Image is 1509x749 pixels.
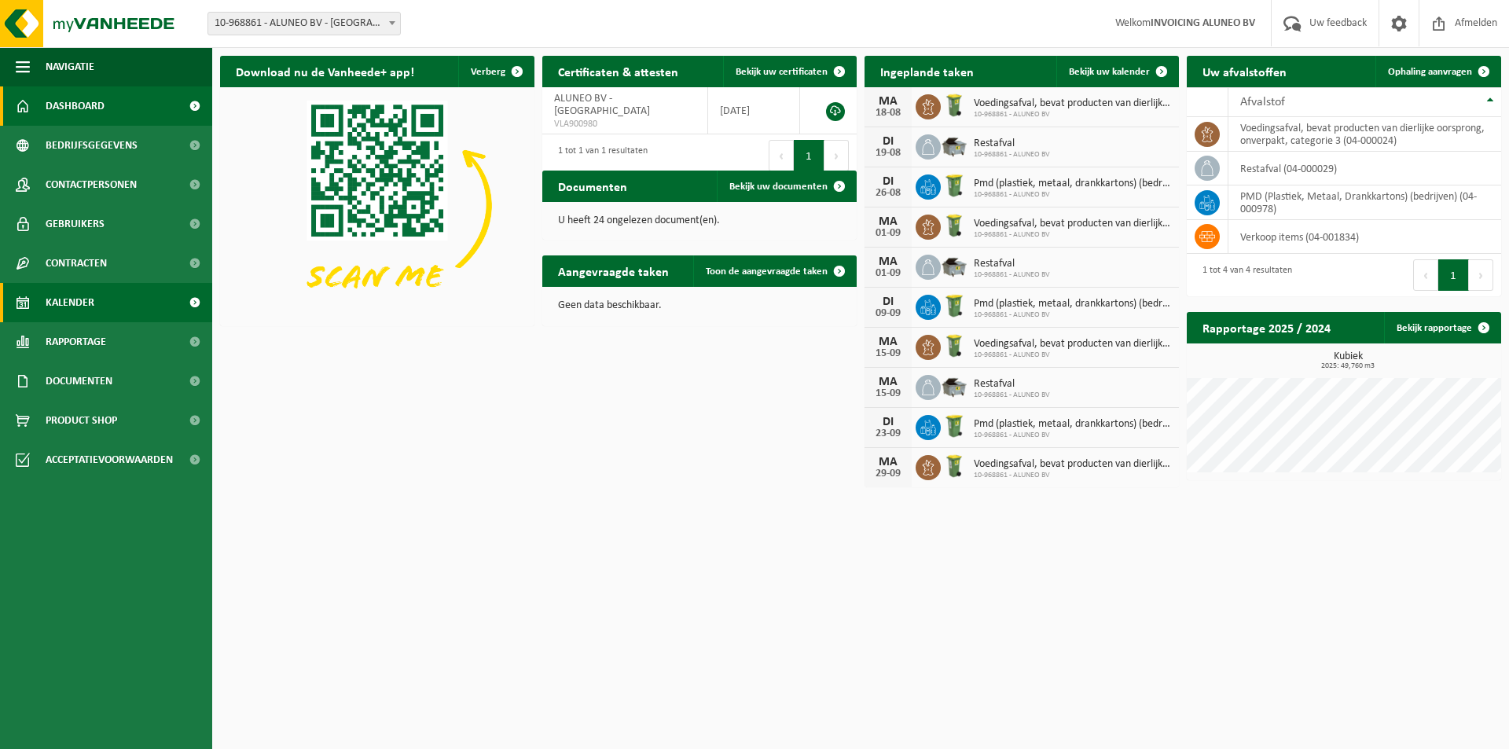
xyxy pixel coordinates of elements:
span: Navigatie [46,47,94,86]
a: Ophaling aanvragen [1375,56,1500,87]
img: WB-5000-GAL-GY-01 [941,252,967,279]
button: Next [1469,259,1493,291]
button: Verberg [458,56,533,87]
span: Voedingsafval, bevat producten van dierlijke oorsprong, onverpakt, categorie 3 [974,218,1171,230]
span: 10-968861 - ALUNEO BV [974,270,1050,280]
img: Download de VHEPlus App [220,87,534,323]
h2: Ingeplande taken [865,56,989,86]
a: Bekijk uw documenten [717,171,855,202]
span: Voedingsafval, bevat producten van dierlijke oorsprong, onverpakt, categorie 3 [974,97,1171,110]
span: Rapportage [46,322,106,362]
button: Previous [769,140,794,171]
span: Dashboard [46,86,105,126]
span: Pmd (plastiek, metaal, drankkartons) (bedrijven) [974,298,1171,310]
div: MA [872,215,904,228]
div: MA [872,255,904,268]
td: restafval (04-000029) [1228,152,1501,185]
span: Restafval [974,378,1050,391]
h2: Download nu de Vanheede+ app! [220,56,430,86]
img: WB-5000-GAL-GY-01 [941,132,967,159]
span: Bekijk uw kalender [1069,67,1150,77]
span: Voedingsafval, bevat producten van dierlijke oorsprong, onverpakt, categorie 3 [974,458,1171,471]
span: 10-968861 - ALUNEO BV [974,150,1050,160]
td: voedingsafval, bevat producten van dierlijke oorsprong, onverpakt, categorie 3 (04-000024) [1228,117,1501,152]
span: 10-968861 - ALUNEO BV [974,391,1050,400]
span: Gebruikers [46,204,105,244]
div: 1 tot 1 van 1 resultaten [550,138,648,173]
div: 15-09 [872,388,904,399]
span: Toon de aangevraagde taken [706,266,828,277]
h2: Certificaten & attesten [542,56,694,86]
span: Contracten [46,244,107,283]
div: MA [872,95,904,108]
img: WB-0240-HPE-GN-50 [941,413,967,439]
span: Verberg [471,67,505,77]
div: MA [872,376,904,388]
img: WB-0240-HPE-GN-50 [941,172,967,199]
img: WB-0140-HPE-GN-50 [941,453,967,479]
div: 1 tot 4 van 4 resultaten [1195,258,1292,292]
div: MA [872,456,904,468]
div: DI [872,135,904,148]
span: 10-968861 - ALUNEO BV - HUIZINGEN [207,12,401,35]
strong: INVOICING ALUNEO BV [1151,17,1255,29]
h2: Uw afvalstoffen [1187,56,1302,86]
div: 01-09 [872,228,904,239]
div: 23-09 [872,428,904,439]
span: ALUNEO BV - [GEOGRAPHIC_DATA] [554,93,650,117]
span: Documenten [46,362,112,401]
span: 10-968861 - ALUNEO BV [974,190,1171,200]
span: 10-968861 - ALUNEO BV - HUIZINGEN [208,13,400,35]
div: 18-08 [872,108,904,119]
button: Next [824,140,849,171]
a: Bekijk rapportage [1384,312,1500,343]
button: Previous [1413,259,1438,291]
div: 29-09 [872,468,904,479]
div: 19-08 [872,148,904,159]
h2: Aangevraagde taken [542,255,685,286]
a: Bekijk uw kalender [1056,56,1177,87]
div: 26-08 [872,188,904,199]
td: verkoop items (04-001834) [1228,220,1501,254]
img: WB-0140-HPE-GN-50 [941,212,967,239]
span: 10-968861 - ALUNEO BV [974,230,1171,240]
span: Afvalstof [1240,96,1285,108]
td: [DATE] [708,87,800,134]
img: WB-0240-HPE-GN-50 [941,292,967,319]
span: 10-968861 - ALUNEO BV [974,310,1171,320]
img: WB-0140-HPE-GN-50 [941,92,967,119]
button: 1 [1438,259,1469,291]
div: 15-09 [872,348,904,359]
h2: Rapportage 2025 / 2024 [1187,312,1346,343]
span: Voedingsafval, bevat producten van dierlijke oorsprong, onverpakt, categorie 3 [974,338,1171,351]
span: 2025: 49,760 m3 [1195,362,1501,370]
span: Kalender [46,283,94,322]
span: VLA900980 [554,118,696,130]
td: PMD (Plastiek, Metaal, Drankkartons) (bedrijven) (04-000978) [1228,185,1501,220]
span: Pmd (plastiek, metaal, drankkartons) (bedrijven) [974,178,1171,190]
img: WB-0140-HPE-GN-50 [941,332,967,359]
div: MA [872,336,904,348]
div: 09-09 [872,308,904,319]
span: Bedrijfsgegevens [46,126,138,165]
div: DI [872,175,904,188]
h2: Documenten [542,171,643,201]
div: 01-09 [872,268,904,279]
p: Geen data beschikbaar. [558,300,841,311]
p: U heeft 24 ongelezen document(en). [558,215,841,226]
button: 1 [794,140,824,171]
span: Restafval [974,138,1050,150]
span: Acceptatievoorwaarden [46,440,173,479]
a: Toon de aangevraagde taken [693,255,855,287]
span: Bekijk uw documenten [729,182,828,192]
span: 10-968861 - ALUNEO BV [974,110,1171,119]
span: Pmd (plastiek, metaal, drankkartons) (bedrijven) [974,418,1171,431]
div: DI [872,416,904,428]
span: Product Shop [46,401,117,440]
a: Bekijk uw certificaten [723,56,855,87]
img: WB-5000-GAL-GY-01 [941,373,967,399]
span: Bekijk uw certificaten [736,67,828,77]
span: 10-968861 - ALUNEO BV [974,351,1171,360]
div: DI [872,296,904,308]
span: Restafval [974,258,1050,270]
